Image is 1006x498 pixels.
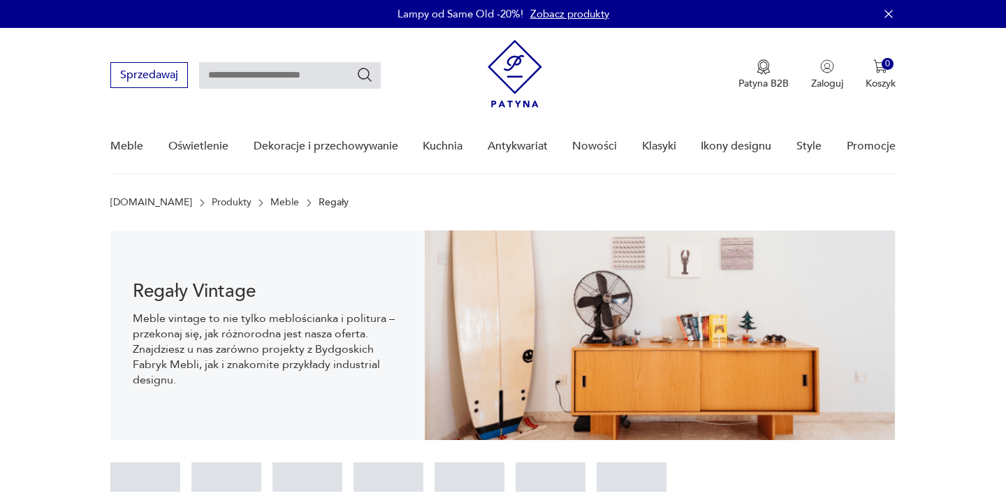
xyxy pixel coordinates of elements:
button: Sprzedawaj [110,62,188,88]
img: Ikona medalu [757,59,771,75]
a: Ikona medaluPatyna B2B [738,59,789,90]
a: Oświetlenie [168,119,228,173]
a: Promocje [847,119,896,173]
button: Zaloguj [811,59,843,90]
a: Meble [110,119,143,173]
img: Patyna - sklep z meblami i dekoracjami vintage [488,40,542,108]
a: Style [796,119,822,173]
p: Patyna B2B [738,77,789,90]
p: Lampy od Same Old -20%! [398,7,523,21]
img: Ikonka użytkownika [820,59,834,73]
p: Meble vintage to nie tylko meblościanka i politura – przekonaj się, jak różnorodna jest nasza ofe... [133,311,402,388]
a: Sprzedawaj [110,71,188,81]
a: [DOMAIN_NAME] [110,197,192,208]
img: Ikona koszyka [873,59,887,73]
a: Zobacz produkty [530,7,609,21]
a: Ikony designu [701,119,771,173]
button: Patyna B2B [738,59,789,90]
button: Szukaj [356,66,373,83]
a: Antykwariat [488,119,548,173]
a: Meble [270,197,299,208]
p: Regały [319,197,349,208]
button: 0Koszyk [866,59,896,90]
a: Produkty [212,197,251,208]
div: 0 [882,58,894,70]
p: Zaloguj [811,77,843,90]
a: Dekoracje i przechowywanie [254,119,398,173]
a: Kuchnia [423,119,462,173]
a: Nowości [572,119,617,173]
p: Koszyk [866,77,896,90]
h1: Regały Vintage [133,283,402,300]
img: dff48e7735fce9207bfd6a1aaa639af4.png [425,230,896,440]
a: Klasyki [642,119,676,173]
